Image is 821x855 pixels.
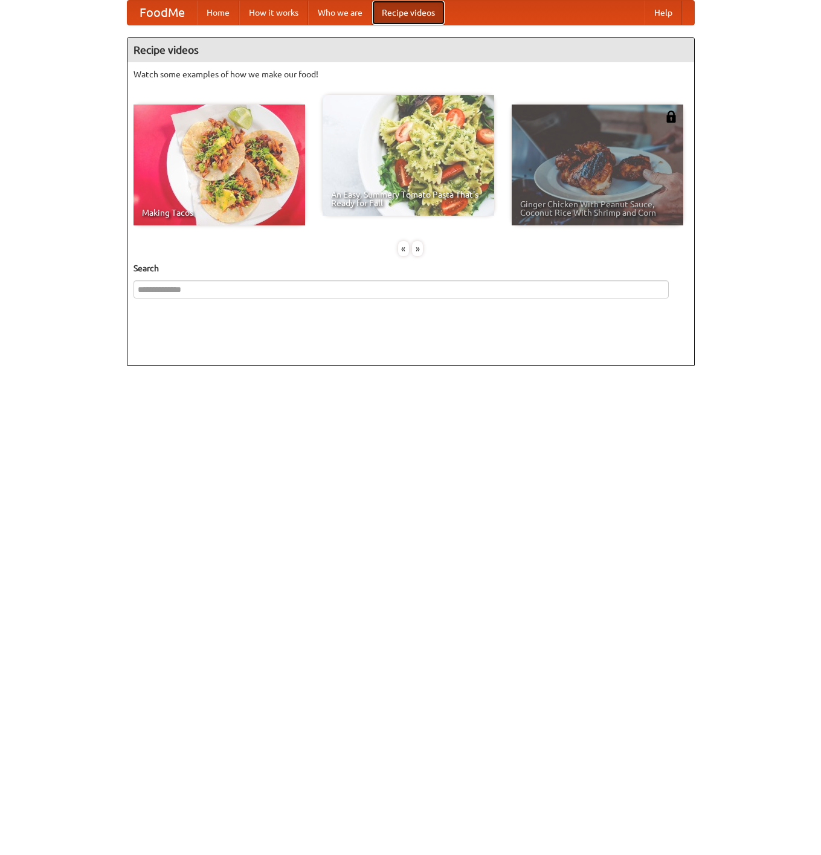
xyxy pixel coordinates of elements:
a: Home [197,1,239,25]
a: Help [645,1,682,25]
h4: Recipe videos [127,38,694,62]
h5: Search [134,262,688,274]
div: « [398,241,409,256]
a: An Easy, Summery Tomato Pasta That's Ready for Fall [323,95,494,216]
a: How it works [239,1,308,25]
div: » [412,241,423,256]
img: 483408.png [665,111,677,123]
a: FoodMe [127,1,197,25]
span: An Easy, Summery Tomato Pasta That's Ready for Fall [331,190,486,207]
p: Watch some examples of how we make our food! [134,68,688,80]
a: Recipe videos [372,1,445,25]
a: Who we are [308,1,372,25]
a: Making Tacos [134,105,305,225]
span: Making Tacos [142,208,297,217]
